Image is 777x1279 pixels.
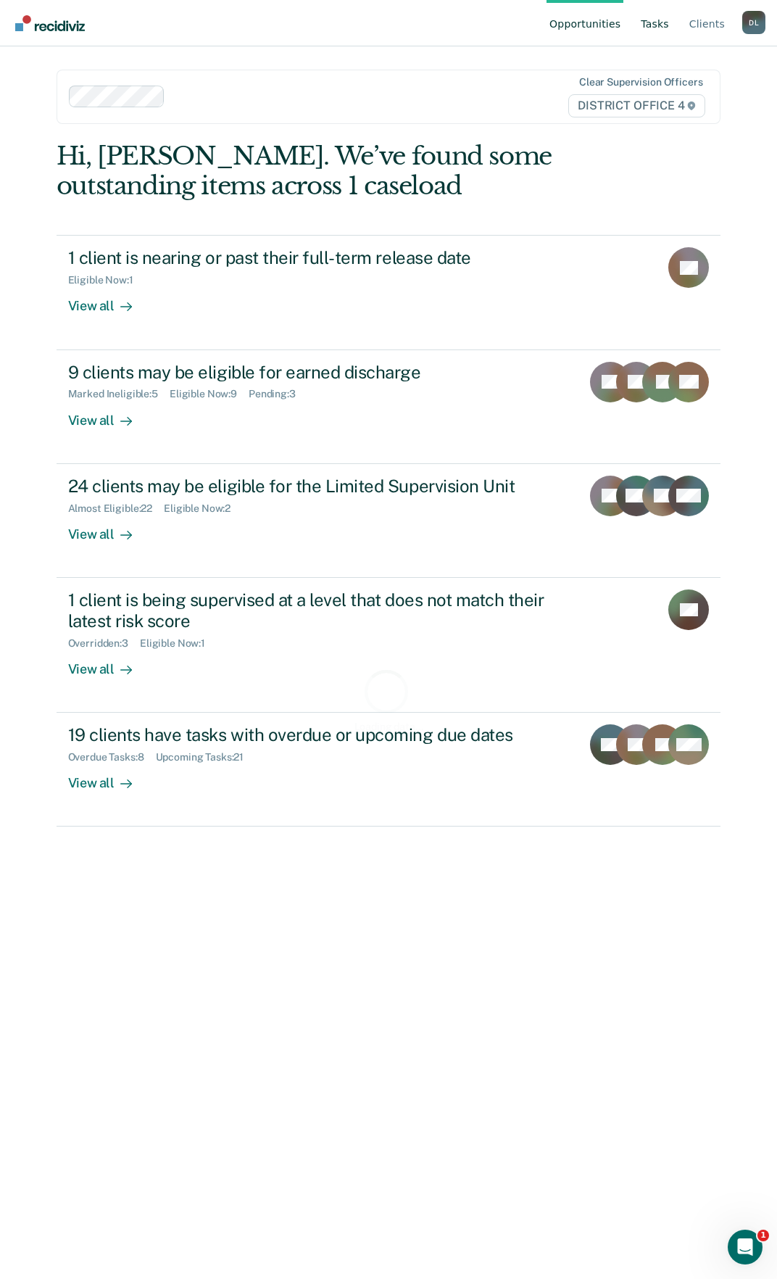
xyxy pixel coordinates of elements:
div: Clear supervision officers [579,76,702,88]
span: 1 [757,1230,769,1241]
img: Recidiviz [15,15,85,31]
span: DISTRICT OFFICE 4 [568,94,705,117]
div: D L [742,11,765,34]
button: Profile dropdown button [742,11,765,34]
div: Loading data... [354,721,423,733]
iframe: Intercom live chat [728,1230,763,1264]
